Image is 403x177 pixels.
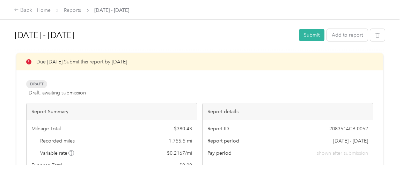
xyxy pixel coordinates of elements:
[27,103,197,120] div: Report Summary
[327,29,368,41] button: Add to report
[64,7,81,13] a: Reports
[329,125,368,132] span: 2083514CB-0052
[29,89,86,97] span: Draft, awaiting submission
[94,7,129,14] span: [DATE] - [DATE]
[16,53,383,70] div: Due [DATE]. Submit this report by [DATE]
[15,27,294,44] h1: Sep 1 - 30, 2025
[207,137,239,145] span: Report period
[333,137,368,145] span: [DATE] - [DATE]
[207,149,232,157] span: Pay period
[203,103,373,120] div: Report details
[207,125,229,132] span: Report ID
[174,125,192,132] span: $ 380.43
[31,162,62,169] span: Expense Total
[14,6,32,15] div: Back
[169,137,192,145] span: 1,755.5 mi
[26,80,47,88] span: Draft
[31,125,61,132] span: Mileage Total
[37,7,51,13] a: Home
[40,137,75,145] span: Recorded miles
[179,162,192,169] span: $ 0.00
[40,149,74,157] span: Variable rate
[317,149,368,157] span: shown after submission
[364,138,403,177] iframe: Everlance-gr Chat Button Frame
[167,149,192,157] span: $ 0.2167 / mi
[299,29,324,41] button: Submit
